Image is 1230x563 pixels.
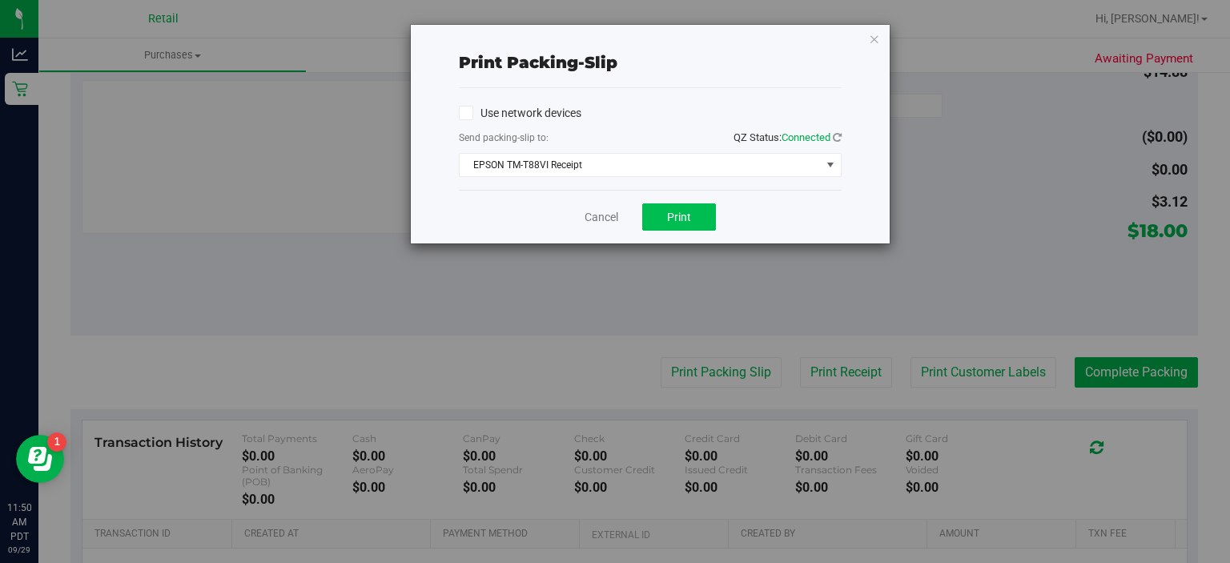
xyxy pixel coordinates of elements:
button: Print [642,203,716,231]
label: Send packing-slip to: [459,131,549,145]
iframe: Resource center [16,435,64,483]
span: QZ Status: [734,131,842,143]
a: Cancel [585,209,618,226]
label: Use network devices [459,105,581,122]
iframe: Resource center unread badge [47,432,66,452]
span: Print [667,211,691,223]
span: select [820,154,840,176]
span: Print packing-slip [459,53,617,72]
span: Connected [782,131,830,143]
span: EPSON TM-T88VI Receipt [460,154,821,176]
